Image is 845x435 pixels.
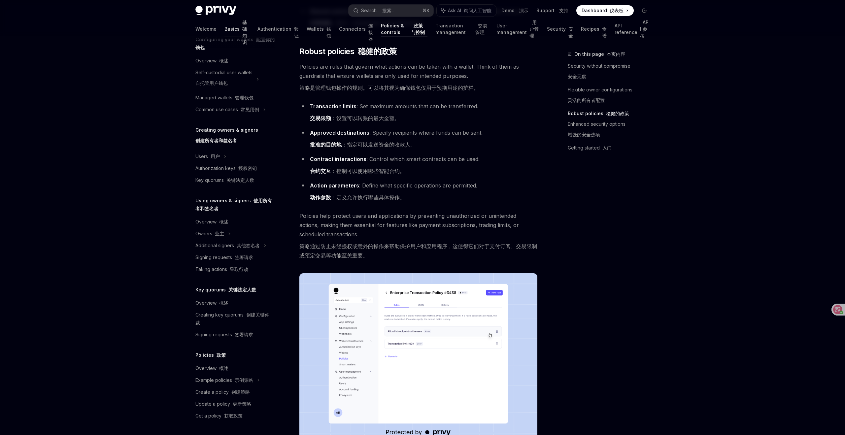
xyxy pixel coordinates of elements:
[602,26,607,38] font: 食谱
[195,57,228,65] div: Overview
[235,332,253,337] font: 签署请求
[294,26,299,38] font: 验证
[195,388,250,396] div: Create a policy
[195,242,260,250] div: Additional signers
[381,21,427,37] a: Policies & controls 政策与控制
[190,92,275,104] a: Managed wallets 管理钱包
[475,23,487,35] font: 交易管理
[195,412,243,420] div: Get a policy
[195,197,275,213] h5: Using owners & signers
[235,377,253,383] font: 示例策略
[574,50,625,58] span: On this page
[190,216,275,228] a: Overview 概述
[568,74,586,79] font: 安全无虞
[235,254,253,260] font: 签署请求
[581,21,607,37] a: Recipes 食谱
[224,413,243,418] font: 获取政策
[195,364,228,372] div: Overview
[230,266,248,272] font: 采取行动
[195,176,254,184] div: Key quorums
[310,115,331,121] strong: 交易限额
[358,47,396,56] font: 稳健的政策
[519,8,528,13] font: 演示
[422,8,429,13] span: ⌘ K
[217,352,226,358] font: 政策
[568,26,573,38] font: 安全
[237,243,260,248] font: 其他签名者
[435,21,489,37] a: Transaction management 交易管理
[568,119,655,143] a: Enhanced security options增强的安全选项
[310,129,369,136] strong: Approved destinations
[568,132,600,137] font: 增强的安全选项
[195,351,226,359] h5: Policies
[299,154,537,178] li: : Control which smart contracts can be used.
[190,386,275,398] a: Create a policy 创建策略
[310,194,405,201] font: ：定义允许执行哪些具体操作。
[195,376,253,384] div: Example policies
[257,21,299,37] a: Authentication 验证
[339,21,373,37] a: Connectors 连接器
[190,362,275,374] a: Overview 概述
[464,8,491,13] font: 询问人工智能
[299,128,537,152] li: : Specify recipients where funds can be sent.
[299,102,537,125] li: : Set maximum amounts that can be transferred.
[640,19,649,38] font: API 参考
[299,211,537,263] span: Policies help protect users and applications by preventing unauthorized or unintended actions, ma...
[361,7,394,15] div: Search...
[224,21,250,37] a: Basics 基础知识
[195,331,253,339] div: Signing requests
[615,21,650,37] a: API reference API 参考
[235,95,253,100] font: 管理钱包
[195,138,237,143] font: 创建所有者和签名者
[195,253,253,261] div: Signing requests
[568,97,605,103] font: 灵活的所有者配置
[310,156,366,162] strong: Contract interactions
[310,182,359,189] strong: Action parameters
[501,7,528,14] a: Demo 演示
[219,219,228,224] font: 概述
[299,62,537,95] span: Policies are rules that govern what actions can be taken with a wallet. Think of them as guardrai...
[190,162,275,174] a: Authorization keys 授权密钥
[195,6,236,15] img: dark logo
[195,80,228,86] font: 自托管用户钱包
[310,194,331,201] strong: 动作参数
[195,152,220,160] div: Users
[576,5,634,16] a: Dashboard 仪表板
[195,311,271,327] div: Creating key quorums
[195,164,257,172] div: Authorization keys
[529,19,539,38] font: 用户管理
[190,329,275,341] a: Signing requests 签署请求
[299,46,396,57] span: Robust policies
[195,286,256,294] h5: Key quorums
[568,61,655,84] a: Security without compromise安全无虞
[568,108,655,119] a: Robust policies 稳健的政策
[496,21,539,37] a: User management 用户管理
[326,26,331,38] font: 钱包
[190,251,275,263] a: Signing requests 签署请求
[437,5,496,17] button: Ask AI 询问人工智能
[195,94,253,102] div: Managed wallets
[215,231,224,236] font: 业主
[219,365,228,371] font: 概述
[226,177,254,183] font: 关键法定人数
[195,21,217,37] a: Welcome
[536,7,568,14] a: Support 支持
[241,107,259,112] font: 常见用例
[382,8,394,13] font: 搜索...
[228,287,256,292] font: 关键法定人数
[233,401,251,407] font: 更新策略
[190,309,275,329] a: Creating key quorums 创建关键仲裁
[568,143,655,153] a: Getting started 入门
[310,141,416,148] font: ：指定可以发送资金的收款人。
[310,115,400,121] font: ：设置可以转账的最大金额。
[195,126,258,147] h5: Creating owners & signers
[582,7,624,14] span: Dashboard
[310,168,405,174] font: ：控制可以使用哪些智能合约。
[190,297,275,309] a: Overview 概述
[310,141,342,148] strong: 批准的目的地
[231,389,250,395] font: 创建策略
[349,5,434,17] button: Search... 搜索...⌘K
[310,103,356,110] strong: Transaction limits
[195,299,228,307] div: Overview
[299,84,479,91] font: 策略是管理钱包操作的规则。可以将其视为确保钱包仅用于预期用途的护栏。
